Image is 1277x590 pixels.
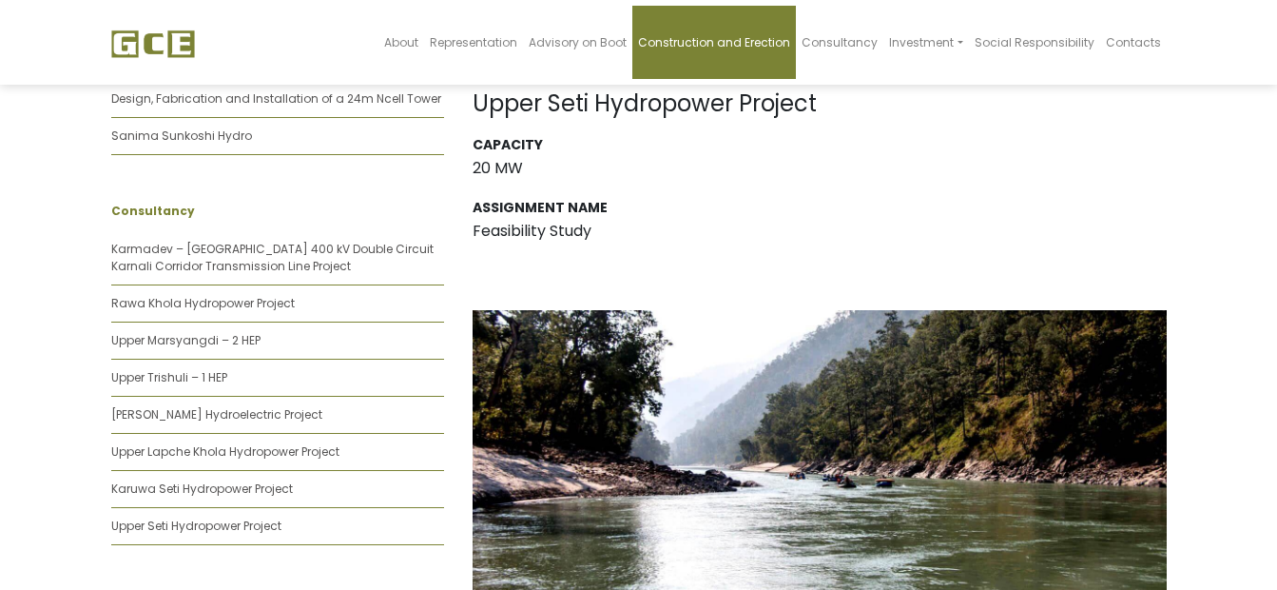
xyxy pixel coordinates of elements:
img: GCE Group [111,29,195,58]
span: Consultancy [802,34,878,50]
a: Upper Seti Hydropower Project [111,518,281,534]
a: Sanima Sunkoshi Hydro [111,128,252,144]
p: Consultancy [111,203,444,220]
a: Karmadev – [GEOGRAPHIC_DATA] 400 kV Double Circuit Karnali Corridor Transmission Line Project [111,241,434,274]
a: Upper Lapche Khola Hydropower Project [111,443,339,460]
h3: Capacity [473,137,1167,153]
h3: Assignment Name [473,200,1167,216]
a: Upper Marsyangdi – 2 HEP [111,332,261,348]
a: [PERSON_NAME] Hydroelectric Project [111,406,322,423]
a: About [378,6,424,79]
h3: 20 MW [473,159,1167,177]
h1: Upper Seti Hydropower Project [473,90,1167,118]
a: Contacts [1100,6,1167,79]
span: Investment [889,34,954,50]
span: Advisory on Boot [529,34,627,50]
h3: Feasibility Study [473,222,1167,240]
a: Upper Trishuli – 1 HEP [111,369,227,385]
a: Investment [883,6,968,79]
a: Advisory on Boot [523,6,632,79]
a: Construction and Erection [632,6,796,79]
span: About [384,34,418,50]
span: Representation [430,34,517,50]
a: Design, Fabrication and Installation of a 24m Ncell Tower [111,90,441,107]
a: Consultancy [796,6,883,79]
a: Social Responsibility [969,6,1100,79]
span: Construction and Erection [638,34,790,50]
a: Representation [424,6,523,79]
span: Contacts [1106,34,1161,50]
span: Social Responsibility [975,34,1094,50]
a: Karuwa Seti Hydropower Project [111,481,293,497]
a: Rawa Khola Hydropower Project [111,295,295,311]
